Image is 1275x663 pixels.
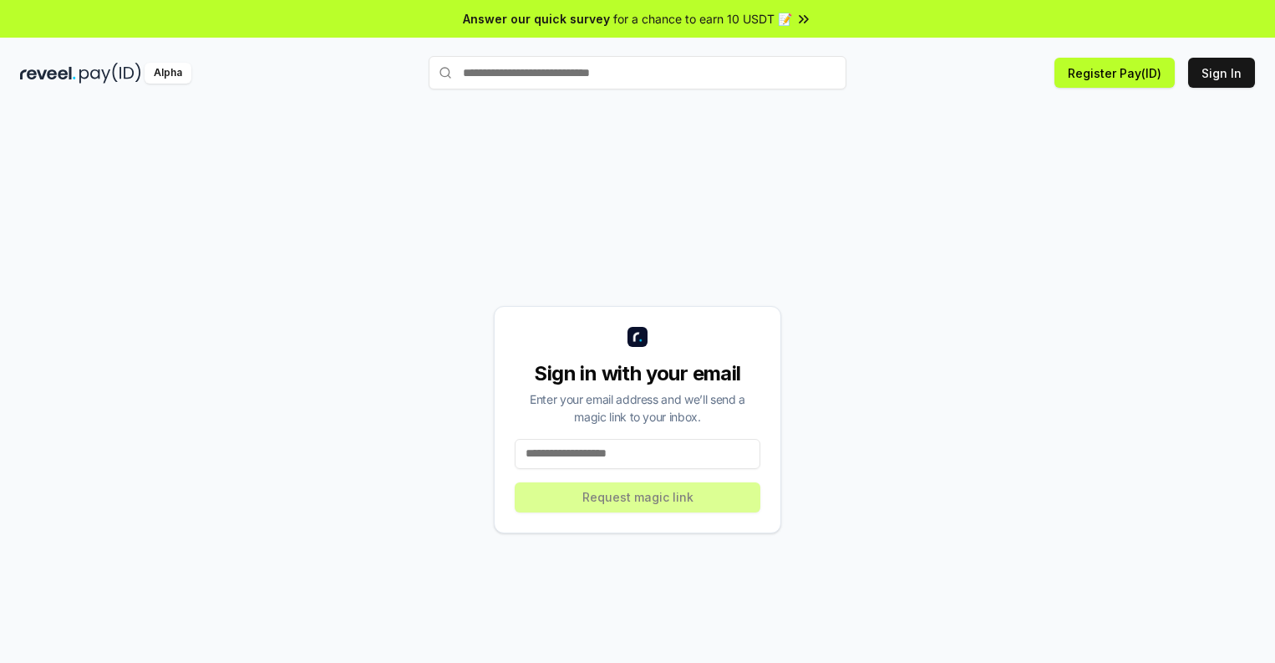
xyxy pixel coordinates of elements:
div: Sign in with your email [515,360,760,387]
div: Alpha [145,63,191,84]
img: logo_small [627,327,648,347]
button: Sign In [1188,58,1255,88]
span: Answer our quick survey [463,10,610,28]
img: reveel_dark [20,63,76,84]
div: Enter your email address and we’ll send a magic link to your inbox. [515,390,760,426]
img: pay_id [79,63,141,84]
button: Register Pay(ID) [1054,58,1175,88]
span: for a chance to earn 10 USDT 📝 [613,10,792,28]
